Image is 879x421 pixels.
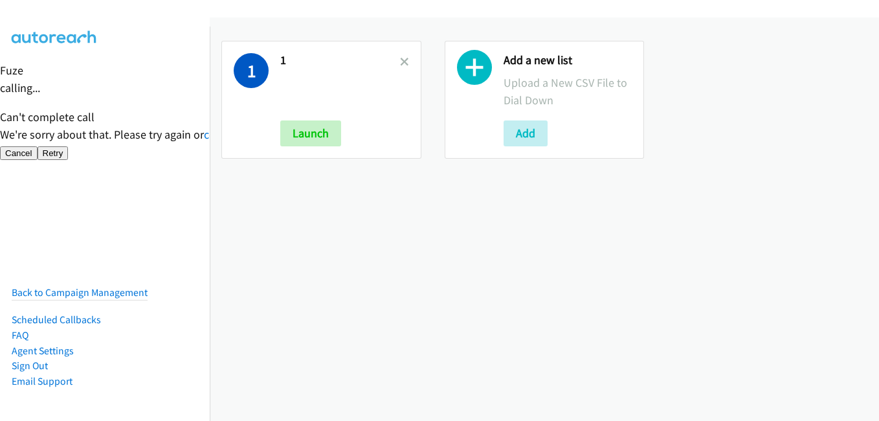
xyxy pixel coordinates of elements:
a: Scheduled Callbacks [12,313,101,326]
button: Launch [280,120,341,146]
h1: 1 [234,53,269,88]
a: Agent Settings [12,345,74,357]
a: Email Support [12,375,72,387]
h2: 1 [280,53,400,68]
h2: Add a new list [504,53,632,68]
a: Sign Out [12,359,48,372]
a: FAQ [12,329,28,341]
a: Back to Campaign Management [12,286,148,299]
button: Add [504,120,548,146]
p: Upload a New CSV File to Dial Down [504,74,632,109]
